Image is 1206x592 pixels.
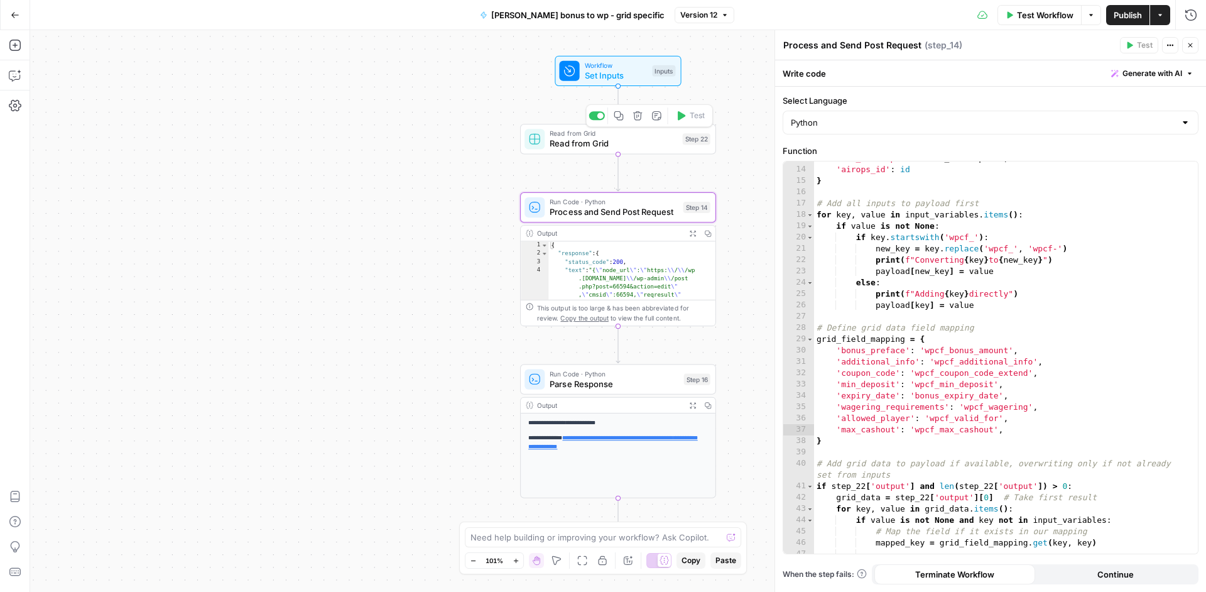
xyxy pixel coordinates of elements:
div: 23 [783,266,814,277]
g: Edge from step_22 to step_14 [616,155,620,191]
span: Toggle code folding, rows 44 through 54 [807,515,813,526]
button: Publish [1106,5,1149,25]
button: Test [1120,37,1158,53]
span: Toggle code folding, rows 41 through 54 [807,481,813,492]
span: Workflow [585,60,648,70]
div: 27 [783,311,814,322]
div: Step 22 [683,133,710,145]
button: [PERSON_NAME] bonus to wp - grid specific [472,5,672,25]
div: Step 14 [683,202,710,213]
div: 43 [783,503,814,515]
div: This output is too large & has been abbreviated for review. to view the full content. [537,303,710,323]
div: Run Code · PythonProcess and Send Post RequestStep 14Output{ "response":{ "status_code":200, "tex... [520,192,716,326]
span: Run Code · Python [550,197,678,207]
span: Parse Response [550,378,678,390]
div: 42 [783,492,814,503]
span: Toggle code folding, rows 19 through 26 [807,221,813,232]
div: 17 [783,198,814,209]
span: Continue [1097,568,1134,581]
div: 21 [783,243,814,255]
div: 36 [783,413,814,424]
div: 34 [783,390,814,402]
button: Paste [710,552,741,569]
div: 37 [783,424,814,436]
span: Set Inputs [585,69,648,82]
span: 101% [486,556,503,566]
div: 41 [783,481,814,492]
div: 3 [521,258,548,266]
div: 30 [783,345,814,356]
span: ( step_14 ) [925,39,962,52]
div: Write code [775,60,1206,86]
div: 28 [783,322,814,334]
div: 4 [521,266,548,315]
span: Copy the output [560,314,608,322]
span: Process and Send Post Request [550,206,678,218]
div: 39 [783,447,814,458]
g: Edge from step_14 to step_16 [616,326,620,363]
div: 26 [783,300,814,311]
span: Toggle code folding, rows 2 through 5 [541,249,548,258]
div: Step 16 [684,374,710,385]
span: Test Workflow [1017,9,1073,21]
div: 46 [783,537,814,549]
span: Toggle code folding, rows 1 through 10 [541,241,548,249]
div: 18 [783,209,814,221]
span: Copy [682,555,700,566]
span: Generate with AI [1122,68,1182,79]
div: 38 [783,436,814,447]
div: 19 [783,221,814,232]
div: 33 [783,379,814,390]
div: 15 [783,175,814,187]
div: 35 [783,402,814,413]
button: Test [670,107,709,124]
label: Select Language [783,94,1198,107]
g: Edge from step_16 to end [616,498,620,535]
a: When the step fails: [783,569,867,580]
span: Toggle code folding, rows 20 through 23 [807,232,813,243]
button: Version 12 [675,7,734,23]
div: WorkflowSet InputsInputs [520,56,716,86]
input: Python [791,116,1175,129]
span: Read from Grid [550,128,677,138]
div: 25 [783,288,814,300]
div: 32 [783,368,814,379]
span: Toggle code folding, rows 18 through 26 [807,209,813,221]
span: Toggle code folding, rows 24 through 26 [807,277,813,288]
span: Toggle code folding, rows 43 through 54 [807,503,813,515]
button: Test Workflow [997,5,1081,25]
span: Run Code · Python [550,369,678,379]
div: 45 [783,526,814,537]
div: 29 [783,334,814,345]
div: 44 [783,515,814,526]
div: 47 [783,549,814,560]
div: Output [537,400,681,410]
div: Read from GridRead from GridStep 22Test [520,124,716,154]
label: Function [783,145,1198,157]
div: 20 [783,232,814,243]
span: Test [1137,40,1153,51]
div: 16 [783,187,814,198]
span: Publish [1114,9,1142,21]
div: 2 [521,249,548,258]
div: 22 [783,255,814,266]
button: Generate with AI [1106,65,1198,82]
span: Version 12 [680,9,717,21]
span: Test [690,110,705,121]
span: [PERSON_NAME] bonus to wp - grid specific [491,9,665,21]
div: Inputs [652,65,675,77]
div: 40 [783,458,814,481]
span: Toggle code folding, rows 29 through 38 [807,334,813,345]
div: 31 [783,356,814,368]
div: 24 [783,277,814,288]
div: 14 [783,164,814,175]
div: 1 [521,241,548,249]
textarea: Process and Send Post Request [783,39,921,52]
span: Read from Grid [550,137,677,150]
button: Copy [676,552,705,569]
button: Continue [1035,564,1196,584]
div: Output [537,228,681,238]
span: Paste [715,555,736,566]
span: Terminate Workflow [915,568,994,581]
